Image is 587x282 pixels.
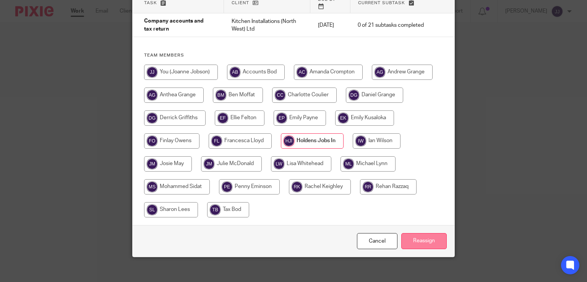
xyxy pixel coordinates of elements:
[357,233,397,250] a: Close this dialog window
[401,233,447,250] input: Reassign
[144,1,157,5] span: Task
[144,52,443,58] h4: Team members
[232,18,303,33] p: Kitchen Installations (North West) Ltd
[318,21,343,29] p: [DATE]
[232,1,249,5] span: Client
[144,19,204,32] span: Company accounts and tax return
[350,13,431,37] td: 0 of 21 subtasks completed
[358,1,405,5] span: Current subtask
